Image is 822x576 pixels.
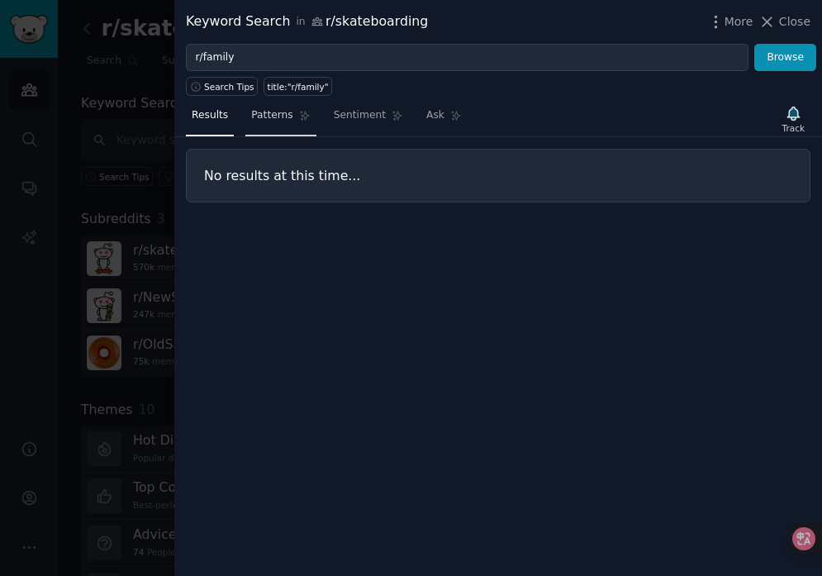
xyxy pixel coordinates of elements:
[754,44,816,72] button: Browse
[268,81,329,93] div: title:"r/family"
[758,13,810,31] button: Close
[782,122,805,134] div: Track
[328,102,409,136] a: Sentiment
[334,108,386,123] span: Sentiment
[204,81,254,93] span: Search Tips
[421,102,468,136] a: Ask
[251,108,292,123] span: Patterns
[186,77,258,96] button: Search Tips
[296,15,305,30] span: in
[204,167,792,184] h3: No results at this time...
[192,108,228,123] span: Results
[725,13,753,31] span: More
[707,13,753,31] button: More
[245,102,316,136] a: Patterns
[186,12,428,32] div: Keyword Search r/skateboarding
[186,44,748,72] input: Try a keyword related to your business
[186,102,234,136] a: Results
[779,13,810,31] span: Close
[264,77,332,96] a: title:"r/family"
[777,102,810,136] button: Track
[426,108,444,123] span: Ask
